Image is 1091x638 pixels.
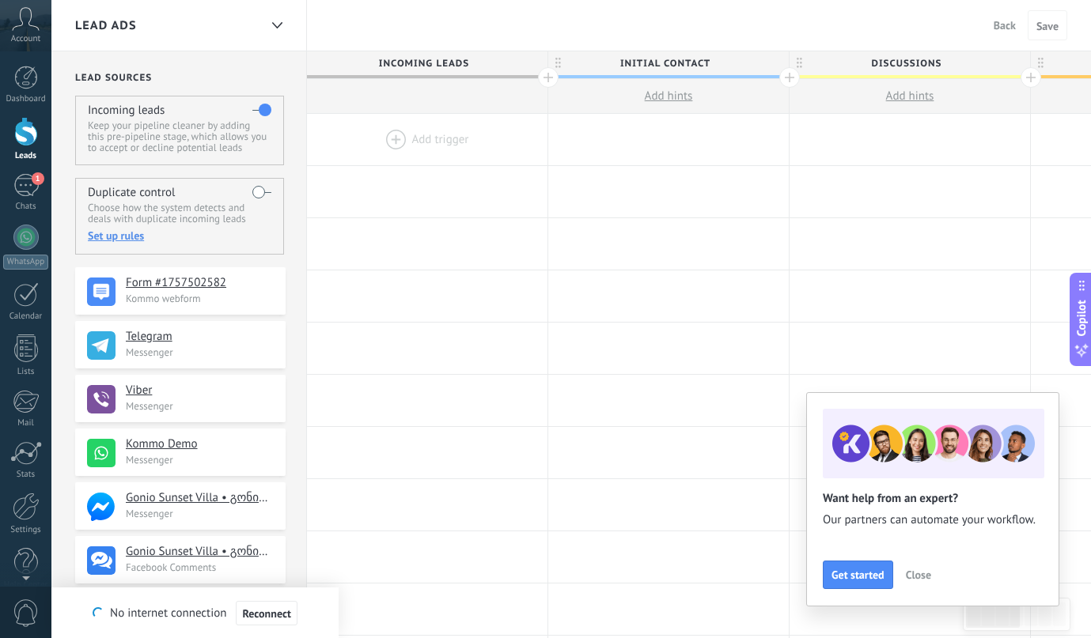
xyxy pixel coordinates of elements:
[548,79,789,113] button: Add hints
[126,329,274,345] h4: Telegram
[1036,21,1059,32] span: Save
[3,367,49,377] div: Lists
[88,202,271,225] p: Choose how the system detects and deals with duplicate incoming leads
[126,436,274,452] h4: Kommo Demo
[3,525,49,535] div: Settings
[832,569,885,580] span: Get started
[32,172,44,185] span: 1
[11,34,40,44] span: Account
[126,507,276,520] p: Messenger
[88,228,271,243] div: Set up rules
[987,13,1022,37] button: Back
[1028,10,1067,40] button: Save
[126,561,276,574] p: Facebook Comments
[1074,300,1089,336] span: Copilot
[899,563,938,587] button: Close
[3,470,49,480] div: Stats
[3,94,49,104] div: Dashboard
[994,18,1016,32] span: Back
[645,89,693,104] span: Add hints
[906,569,931,580] span: Close
[126,490,274,506] h4: Gonio Sunset Villa • გონიო სანსეტ ვილა
[93,600,297,626] div: No internet connection
[242,608,290,619] span: Reconnect
[823,491,1043,506] h2: Want help from an expert?
[126,399,276,413] p: Messenger
[3,418,49,428] div: Mail
[88,120,271,153] p: Keep your pipeline cleaner by adding this pre-pipeline stage, which allows you to accept or decli...
[790,51,1022,76] span: Discussions
[3,255,48,270] div: WhatsApp
[548,51,789,75] div: Initial contact
[126,292,276,305] p: Kommo webform
[263,10,290,41] div: Lead Ads
[886,89,934,104] span: Add hints
[790,51,1030,75] div: Discussions
[3,151,49,161] div: Leads
[790,79,1030,113] button: Add hints
[307,51,540,76] span: Incoming leads
[126,453,276,466] p: Messenger
[126,345,276,359] p: Messenger
[88,185,175,200] h4: Duplicate control
[307,51,547,75] div: Incoming leads
[236,601,297,626] button: Reconnect
[75,18,137,33] span: Lead Ads
[823,512,1043,528] span: Our partners can automate your workflow.
[823,561,893,589] button: Get started
[126,275,274,291] h4: Form #1757502582
[75,72,286,84] h2: Lead Sources
[88,103,165,118] h4: Incoming leads
[126,544,274,560] h4: Gonio Sunset Villa • გონიო სანსეტ ვილა
[3,311,49,322] div: Calendar
[126,383,274,398] h4: Viber
[548,51,781,76] span: Initial contact
[3,202,49,212] div: Chats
